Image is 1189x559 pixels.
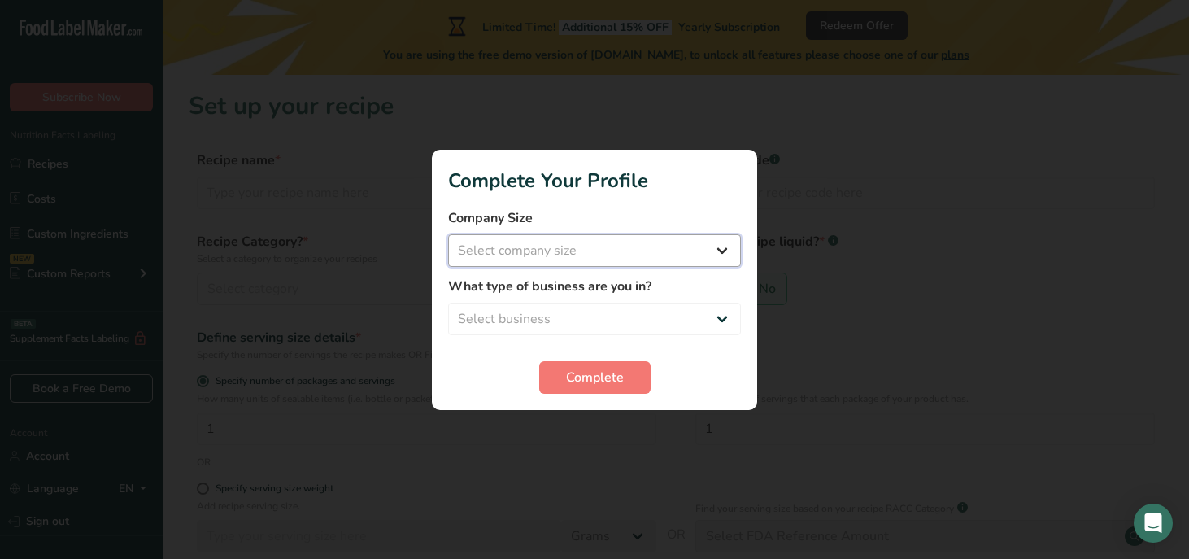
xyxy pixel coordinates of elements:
[448,166,741,195] h1: Complete Your Profile
[448,208,741,228] label: Company Size
[539,361,651,394] button: Complete
[448,277,741,296] label: What type of business are you in?
[566,368,624,387] span: Complete
[1134,504,1173,543] div: Open Intercom Messenger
